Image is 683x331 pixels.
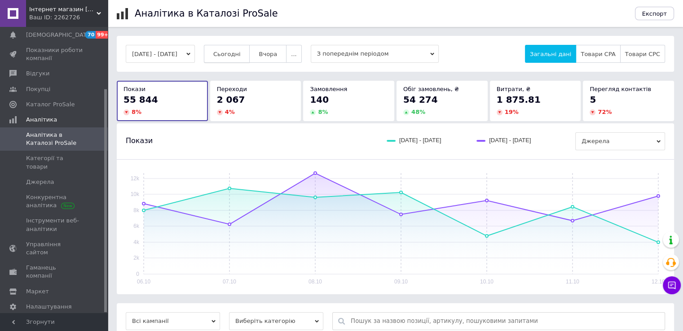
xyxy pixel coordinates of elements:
text: 07.10 [223,279,236,285]
h1: Аналітика в Каталозі ProSale [135,8,278,19]
span: [DEMOGRAPHIC_DATA] [26,31,93,39]
span: 8 % [132,109,141,115]
span: Налаштування [26,303,72,311]
span: Обіг замовлень, ₴ [403,86,459,92]
span: Покупці [26,85,50,93]
span: Товари CPC [625,51,660,57]
span: 70 [85,31,96,39]
span: 55 844 [123,94,158,105]
text: 0 [136,271,139,277]
span: Товари CPA [581,51,615,57]
span: Джерела [575,132,665,150]
span: 5 [590,94,596,105]
span: Покази [126,136,153,146]
span: 4 % [225,109,235,115]
text: 12k [131,175,140,182]
span: Всі кампанії [126,312,220,330]
button: Експорт [635,7,674,20]
span: Аналітика [26,116,57,124]
text: 09.10 [394,279,408,285]
text: 10.10 [480,279,494,285]
span: Перегляд контактів [590,86,651,92]
button: Сьогодні [204,45,250,63]
button: Товари CPC [620,45,665,63]
span: Інструменти веб-аналітики [26,217,83,233]
span: 19 % [505,109,519,115]
button: Загальні дані [525,45,576,63]
span: Витрати, ₴ [497,86,531,92]
span: Відгуки [26,70,49,78]
span: Джерела [26,178,54,186]
span: Загальні дані [530,51,571,57]
text: 4k [133,239,140,245]
span: Категорії та товари [26,154,83,170]
button: ... [286,45,301,63]
text: 6k [133,223,140,229]
text: 11.10 [566,279,579,285]
span: Переходи [217,86,247,92]
text: 8k [133,207,140,213]
span: З попереднім періодом [311,45,439,63]
button: Вчора [249,45,286,63]
span: Замовлення [310,86,347,92]
span: Конкурентна аналітика [26,193,83,209]
span: 1 875.81 [497,94,541,105]
span: Вчора [259,51,277,57]
span: Гаманець компанії [26,264,83,280]
span: Сьогодні [213,51,241,57]
input: Пошук за назвою позиції, артикулу, пошуковими запитами [351,313,660,330]
div: Ваш ID: 2262726 [29,13,108,22]
span: 72 % [598,109,612,115]
span: Показники роботи компанії [26,46,83,62]
button: Товари CPA [576,45,620,63]
span: 140 [310,94,329,105]
span: 54 274 [403,94,438,105]
span: Аналітика в Каталозі ProSale [26,131,83,147]
span: ... [291,51,296,57]
span: Каталог ProSale [26,100,75,109]
span: Експорт [642,10,667,17]
span: 2 067 [217,94,245,105]
text: 06.10 [137,279,150,285]
text: 08.10 [308,279,322,285]
span: 99+ [96,31,110,39]
text: 10k [131,191,140,197]
span: Виберіть категорію [229,312,323,330]
span: 48 % [411,109,425,115]
text: 12.10 [652,279,665,285]
text: 2k [133,255,140,261]
span: Маркет [26,287,49,296]
button: [DATE] - [DATE] [126,45,195,63]
span: Інтернет магазин Бензоград [29,5,97,13]
span: Покази [123,86,145,92]
button: Чат з покупцем [663,276,681,294]
span: Управління сайтом [26,240,83,257]
span: 8 % [318,109,328,115]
